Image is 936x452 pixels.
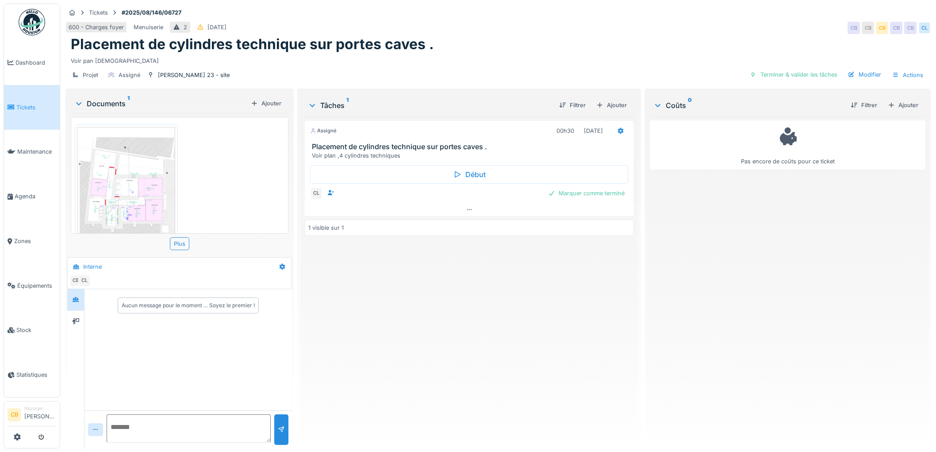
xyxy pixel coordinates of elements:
[16,103,56,112] span: Tickets
[556,127,574,135] div: 00h30
[16,326,56,334] span: Stock
[207,23,226,31] div: [DATE]
[593,99,630,111] div: Ajouter
[308,224,344,232] div: 1 visible sur 1
[8,405,56,426] a: CB Manager[PERSON_NAME]
[89,8,108,17] div: Tickets
[4,308,60,353] a: Stock
[4,40,60,85] a: Dashboard
[848,22,860,34] div: CB
[4,352,60,397] a: Statistiques
[69,274,82,287] div: CB
[884,99,922,111] div: Ajouter
[247,97,285,109] div: Ajouter
[15,192,56,201] span: Agenda
[15,58,56,67] span: Dashboard
[847,99,881,111] div: Filtrer
[127,98,130,109] sup: 1
[8,408,21,421] li: CB
[71,36,434,53] h1: Placement de cylindres technique sur portes caves .
[83,71,98,79] div: Projet
[71,53,925,65] div: Voir pan [DEMOGRAPHIC_DATA]
[158,71,230,79] div: [PERSON_NAME] 23 - site
[653,100,844,111] div: Coûts
[4,174,60,219] a: Agenda
[746,69,841,81] div: Terminer & valider les tâches
[78,274,91,287] div: CL
[74,98,247,109] div: Documents
[24,405,56,424] li: [PERSON_NAME]
[17,282,56,290] span: Équipements
[69,23,124,31] div: 600 - Charges foyer
[876,22,888,34] div: CB
[83,263,102,271] div: Interne
[310,187,322,200] div: CL
[545,187,628,199] div: Marquer comme terminé
[862,22,874,34] div: CB
[312,151,630,160] div: Voir plan ,4 cylindres techniques
[584,127,603,135] div: [DATE]
[904,22,917,34] div: CB
[24,405,56,412] div: Manager
[556,99,589,111] div: Filtrer
[134,23,163,31] div: Menuiserie
[346,100,349,111] sup: 1
[118,8,185,17] strong: #2025/08/146/06727
[308,100,552,111] div: Tâches
[312,143,630,151] h3: Placement de cylindres technique sur portes caves .
[4,219,60,263] a: Zones
[888,69,927,81] div: Actions
[14,237,56,245] span: Zones
[918,22,931,34] div: CL
[310,165,629,184] div: Début
[4,130,60,174] a: Maintenance
[310,127,337,135] div: Assigné
[19,9,45,35] img: Badge_color-CXgf-gQk.svg
[4,85,60,130] a: Tickets
[688,100,692,111] sup: 0
[844,69,885,81] div: Modifier
[122,301,255,309] div: Aucun message pour le moment … Soyez le premier !
[890,22,902,34] div: CB
[16,371,56,379] span: Statistiques
[4,263,60,308] a: Équipements
[656,124,920,166] div: Pas encore de coûts pour ce ticket
[119,71,140,79] div: Assigné
[77,127,176,266] img: 42r0byhf63s05nvx1wvlcd4by2rd
[170,237,189,250] div: Plus
[184,23,187,31] div: 2
[17,147,56,156] span: Maintenance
